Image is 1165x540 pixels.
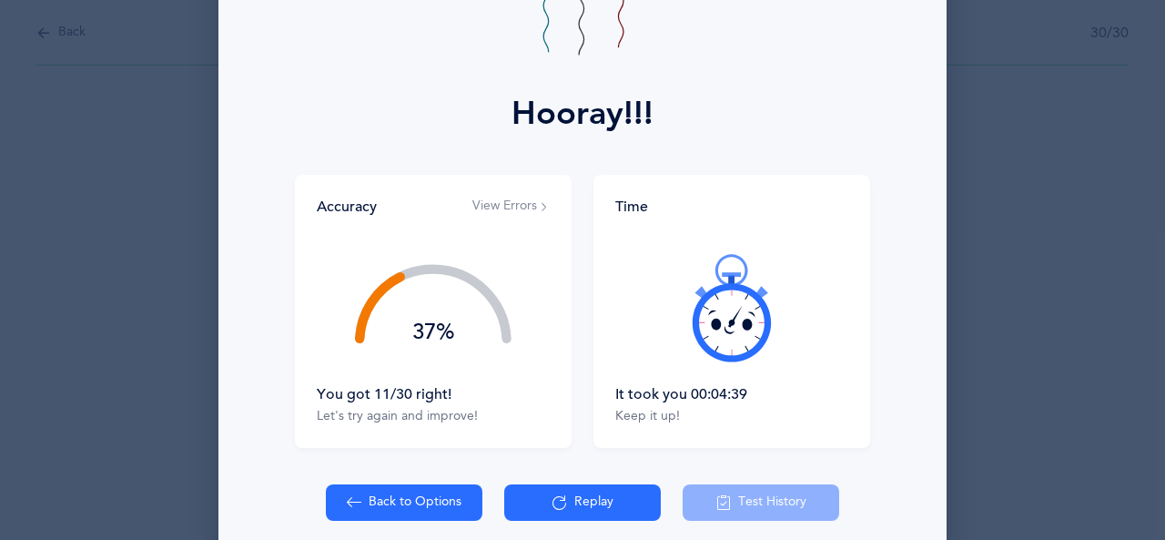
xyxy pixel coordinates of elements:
div: Hooray!!! [512,89,653,138]
div: Accuracy [317,197,377,217]
div: It took you 00:04:39 [615,384,848,404]
button: Back to Options [326,484,482,521]
div: You got 11/30 right! [317,384,550,404]
button: View Errors [472,198,550,216]
div: 37% [355,321,512,343]
div: Let's try again and improve! [317,408,550,426]
div: Keep it up! [615,408,848,426]
button: Replay [504,484,661,521]
div: Time [615,197,848,217]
